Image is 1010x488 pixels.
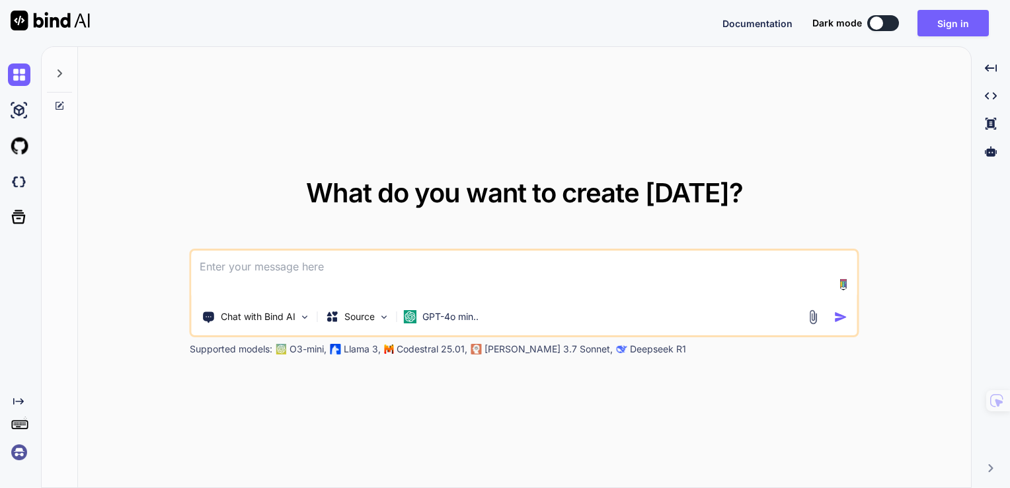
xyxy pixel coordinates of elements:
[8,171,30,193] img: darkCloudIdeIcon
[221,310,295,323] p: Chat with Bind AI
[397,343,467,356] p: Codestral 25.01,
[385,345,394,354] img: Mistral-AI
[471,344,482,354] img: claude
[379,311,390,323] img: Pick Models
[404,310,417,323] img: GPT-4o mini
[422,310,479,323] p: GPT-4o min..
[306,177,743,209] span: What do you want to create [DATE]?
[344,343,381,356] p: Llama 3,
[299,311,311,323] img: Pick Tools
[190,343,272,356] p: Supported models:
[806,309,821,325] img: attachment
[330,344,341,354] img: Llama2
[8,135,30,157] img: githubLight
[617,344,627,354] img: claude
[290,343,327,356] p: O3-mini,
[812,17,862,30] span: Dark mode
[344,310,375,323] p: Source
[917,10,989,36] button: Sign in
[485,343,613,356] p: [PERSON_NAME] 3.7 Sonnet,
[630,343,686,356] p: Deepseek R1
[8,63,30,86] img: chat
[722,17,793,30] button: Documentation
[11,11,90,30] img: Bind AI
[8,99,30,122] img: ai-studio
[8,441,30,464] img: signin
[834,310,848,324] img: icon
[276,344,287,354] img: GPT-4
[722,18,793,29] span: Documentation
